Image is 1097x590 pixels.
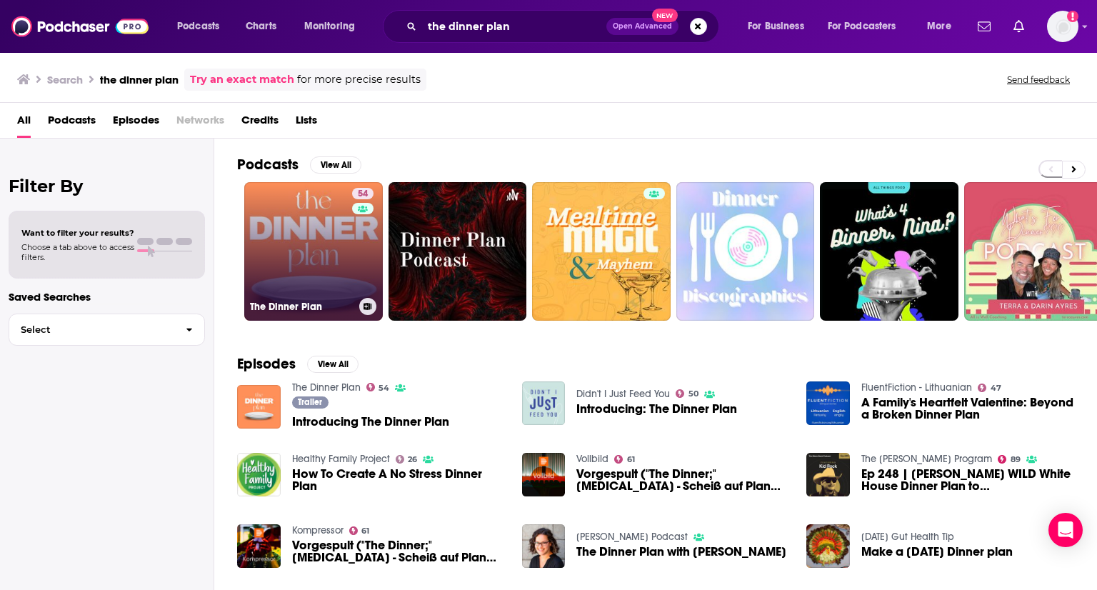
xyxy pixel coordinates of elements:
span: Podcasts [177,16,219,36]
a: Introducing: The Dinner Plan [576,403,737,415]
span: Charts [246,16,276,36]
a: Didn't I Just Feed You [576,388,670,400]
p: Saved Searches [9,290,205,304]
h3: Search [47,73,83,86]
a: Lists [296,109,317,138]
a: 89 [998,455,1021,464]
a: 54The Dinner Plan [244,182,383,321]
a: 47 [978,384,1001,392]
a: Podcasts [48,109,96,138]
a: 54 [352,188,374,199]
span: Vorgespult ("The Dinner;"[MEDICAL_DATA] - Scheiß auf Plan A";"Whitney - Can I Be Me") [576,468,789,492]
a: Try an exact match [190,71,294,88]
span: New [652,9,678,22]
a: Charts [236,15,285,38]
span: The Dinner Plan with [PERSON_NAME] [576,546,786,558]
h2: Filter By [9,176,205,196]
a: 61 [614,455,635,464]
button: open menu [294,15,374,38]
span: 61 [361,528,369,534]
span: 54 [358,187,368,201]
img: How To Create A No Stress Dinner Plan [237,453,281,496]
a: 50 [676,389,698,398]
span: 54 [379,385,389,391]
h2: Podcasts [237,156,299,174]
a: Kompressor [292,524,344,536]
span: Trailer [298,398,322,406]
img: Introducing: The Dinner Plan [522,381,566,425]
a: The Glenn Beck Program [861,453,992,465]
img: Vorgespult ("The Dinner;"Plan B - Scheiß auf Plan A";"Whitney - Can I Be Me") [237,524,281,568]
span: for more precise results [297,71,421,88]
img: Make a Thanksgiving Dinner plan [806,524,850,568]
span: Open Advanced [613,23,672,30]
span: Choose a tab above to access filters. [21,242,134,262]
button: open menu [917,15,969,38]
span: 26 [408,456,417,463]
span: Want to filter your results? [21,228,134,238]
a: PodcastsView All [237,156,361,174]
a: Vorgespult ("The Dinner;"Plan B - Scheiß auf Plan A";"Whitney - Can I Be Me") [292,539,505,564]
a: The Dinner Plan with Maggie Hoffman [576,546,786,558]
span: Select [9,325,174,334]
h3: The Dinner Plan [250,301,354,313]
img: The Dinner Plan with Maggie Hoffman [522,524,566,568]
a: Vollbild [576,453,608,465]
a: Introducing The Dinner Plan [237,385,281,429]
a: Podchaser - Follow, Share and Rate Podcasts [11,13,149,40]
button: open menu [167,15,238,38]
span: 47 [991,385,1001,391]
img: Ep 248 | Kid Rock’s WILD White House Dinner Plan to Unite America | The Glenn Beck Podcast [806,453,850,496]
span: Vorgespult ("The Dinner;"[MEDICAL_DATA] - Scheiß auf Plan A";"Whitney - Can I Be Me") [292,539,505,564]
span: More [927,16,951,36]
div: Search podcasts, credits, & more... [396,10,733,43]
a: Make a Thanksgiving Dinner plan [861,546,1013,558]
span: Monitoring [304,16,355,36]
button: Send feedback [1003,74,1074,86]
a: Vorgespult ("The Dinner;"Plan B - Scheiß auf Plan A";"Whitney - Can I Be Me") [576,468,789,492]
span: Logged in as jinastanfill [1047,11,1078,42]
button: View All [307,356,359,373]
a: Show notifications dropdown [972,14,996,39]
a: Vorgespult ("The Dinner;"Plan B - Scheiß auf Plan A";"Whitney - Can I Be Me") [522,453,566,496]
button: Show profile menu [1047,11,1078,42]
a: Introducing The Dinner Plan [292,416,449,428]
a: A Family's Heartfelt Valentine: Beyond a Broken Dinner Plan [861,396,1074,421]
a: How To Create A No Stress Dinner Plan [292,468,505,492]
a: Episodes [113,109,159,138]
a: FluentFiction - Lithuanian [861,381,972,394]
button: open menu [738,15,822,38]
a: 26 [396,455,418,464]
h2: Episodes [237,355,296,373]
img: A Family's Heartfelt Valentine: Beyond a Broken Dinner Plan [806,381,850,425]
span: For Podcasters [828,16,896,36]
a: 61 [349,526,370,535]
a: Credits [241,109,279,138]
a: Healthy Family Project [292,453,390,465]
span: For Business [748,16,804,36]
a: Today’s Gut Health Tip [861,531,954,543]
a: EpisodesView All [237,355,359,373]
span: 61 [627,456,635,463]
span: Make a [DATE] Dinner plan [861,546,1013,558]
a: The Dinner Plan [292,381,361,394]
span: Ep 248 | [PERSON_NAME] WILD White House Dinner Plan to [GEOGRAPHIC_DATA] | The [PERSON_NAME] Podcast [861,468,1074,492]
button: open menu [818,15,917,38]
button: Select [9,314,205,346]
h3: the dinner plan [100,73,179,86]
